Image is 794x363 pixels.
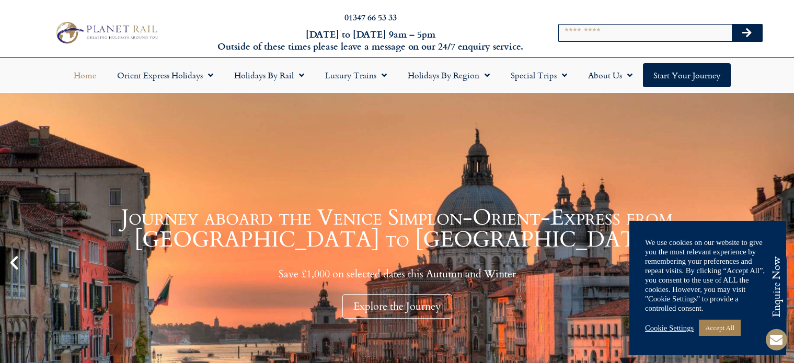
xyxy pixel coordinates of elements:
[26,267,768,280] p: Save £1,000 on selected dates this Autumn and Winter
[342,294,452,319] div: Explore the Journey
[5,254,23,272] div: Previous slide
[344,11,397,23] a: 01347 66 53 33
[500,63,578,87] a: Special Trips
[26,207,768,251] h1: Journey aboard the Venice Simplon-Orient-Express from [GEOGRAPHIC_DATA] to [GEOGRAPHIC_DATA]
[224,63,315,87] a: Holidays by Rail
[643,63,731,87] a: Start your Journey
[397,63,500,87] a: Holidays by Region
[578,63,643,87] a: About Us
[107,63,224,87] a: Orient Express Holidays
[645,323,694,333] a: Cookie Settings
[214,28,527,53] h6: [DATE] to [DATE] 9am – 5pm Outside of these times please leave a message on our 24/7 enquiry serv...
[315,63,397,87] a: Luxury Trains
[645,238,770,313] div: We use cookies on our website to give you the most relevant experience by remembering your prefer...
[5,63,789,87] nav: Menu
[52,19,160,46] img: Planet Rail Train Holidays Logo
[699,320,741,336] a: Accept All
[63,63,107,87] a: Home
[732,25,762,41] button: Search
